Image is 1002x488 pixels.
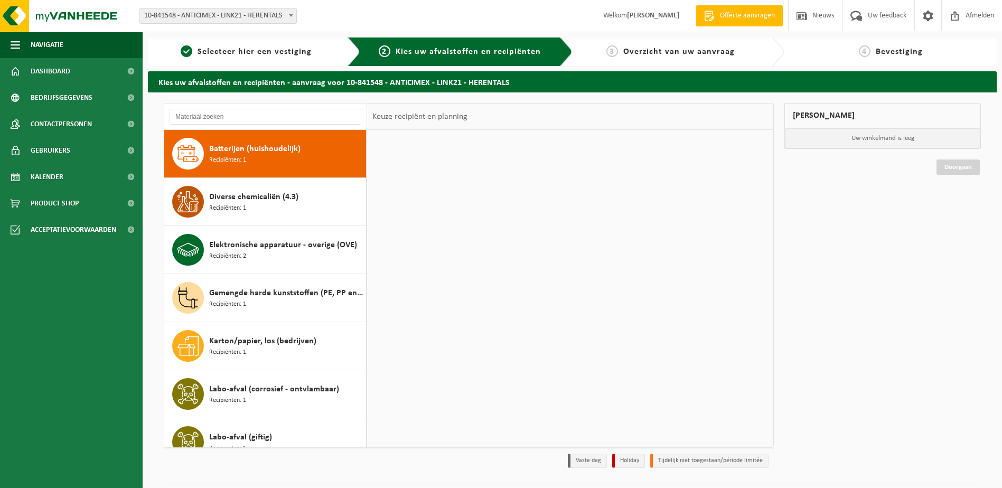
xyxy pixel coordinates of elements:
a: Doorgaan [937,159,980,175]
span: 1 [181,45,192,57]
span: Recipiënten: 1 [209,348,246,358]
li: Vaste dag [568,454,607,468]
span: Acceptatievoorwaarden [31,217,116,243]
span: Labo-afval (giftig) [209,431,272,444]
input: Materiaal zoeken [170,109,361,125]
button: Diverse chemicaliën (4.3) Recipiënten: 1 [164,178,367,226]
span: Diverse chemicaliën (4.3) [209,191,298,203]
button: Gemengde harde kunststoffen (PE, PP en PVC), recycleerbaar (industrieel) Recipiënten: 1 [164,274,367,322]
span: Overzicht van uw aanvraag [623,48,735,56]
span: Selecteer hier een vestiging [198,48,312,56]
strong: [PERSON_NAME] [627,12,680,20]
button: Labo-afval (corrosief - ontvlambaar) Recipiënten: 1 [164,370,367,418]
span: Karton/papier, los (bedrijven) [209,335,316,348]
a: Offerte aanvragen [696,5,783,26]
li: Holiday [612,454,645,468]
button: Elektronische apparatuur - overige (OVE) Recipiënten: 2 [164,226,367,274]
span: Kalender [31,164,63,190]
span: Recipiënten: 1 [209,299,246,309]
span: Recipiënten: 1 [209,444,246,454]
button: Karton/papier, los (bedrijven) Recipiënten: 1 [164,322,367,370]
span: Labo-afval (corrosief - ontvlambaar) [209,383,339,396]
span: Gebruikers [31,137,70,164]
span: Batterijen (huishoudelijk) [209,143,301,155]
p: Uw winkelmand is leeg [785,128,980,148]
span: Recipiënten: 1 [209,203,246,213]
div: [PERSON_NAME] [784,103,981,128]
li: Tijdelijk niet toegestaan/période limitée [650,454,769,468]
span: 4 [859,45,870,57]
span: Offerte aanvragen [717,11,778,21]
span: Bevestiging [876,48,923,56]
span: 10-841548 - ANTICIMEX - LINK21 - HERENTALS [139,8,297,24]
a: 1Selecteer hier een vestiging [153,45,339,58]
button: Labo-afval (giftig) Recipiënten: 1 [164,418,367,466]
span: Product Shop [31,190,79,217]
span: Recipiënten: 1 [209,396,246,406]
button: Batterijen (huishoudelijk) Recipiënten: 1 [164,130,367,178]
div: Keuze recipiënt en planning [367,104,473,130]
span: Navigatie [31,32,63,58]
span: Bedrijfsgegevens [31,85,92,111]
span: Recipiënten: 2 [209,251,246,261]
span: Contactpersonen [31,111,92,137]
span: Recipiënten: 1 [209,155,246,165]
span: Elektronische apparatuur - overige (OVE) [209,239,357,251]
span: Dashboard [31,58,70,85]
span: Kies uw afvalstoffen en recipiënten [396,48,541,56]
h2: Kies uw afvalstoffen en recipiënten - aanvraag voor 10-841548 - ANTICIMEX - LINK21 - HERENTALS [148,71,997,92]
span: 10-841548 - ANTICIMEX - LINK21 - HERENTALS [140,8,296,23]
span: 2 [379,45,390,57]
span: 3 [606,45,618,57]
span: Gemengde harde kunststoffen (PE, PP en PVC), recycleerbaar (industrieel) [209,287,363,299]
